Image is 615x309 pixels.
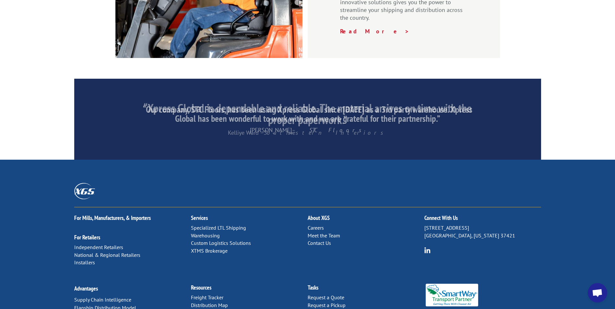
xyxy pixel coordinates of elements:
a: Resources [191,284,211,291]
a: Request a Quote [308,294,344,301]
p: [STREET_ADDRESS] [GEOGRAPHIC_DATA], [US_STATE] 37421 [424,224,541,240]
a: Freight Tracker [191,294,223,301]
a: Meet the Team [308,232,340,239]
a: Read More > [340,28,409,35]
a: National & Regional Retailers [74,252,140,258]
a: Advantages [74,285,98,292]
em: Southwestern Interiors [264,129,387,136]
a: For Mills, Manufacturers, & Importers [74,214,151,222]
img: Smartway_Logo [424,284,480,306]
a: About XGS [308,214,330,222]
a: Supply Chain Intelligence [74,296,131,303]
h2: Tasks [308,285,424,294]
img: group-6 [424,247,431,253]
a: XTMS Brokerage [191,247,228,254]
a: Careers [308,224,324,231]
h2: Connect With Us [424,215,541,224]
h2: “Xpress Global is dependable and reliable. The material arrives on time with the proper paperwork.” [135,102,480,129]
a: Specialized LTL Shipping [191,224,246,231]
a: Custom Logistics Solutions [191,240,251,246]
a: Warehousing [191,232,220,239]
div: Open chat [588,283,607,303]
p: Kelliye Ward – [135,129,480,137]
img: XGS_Logos_ALL_2024_All_White [74,183,95,199]
a: Request a Pickup [308,302,346,308]
a: Contact Us [308,240,331,246]
a: Distribution Map [191,302,228,308]
a: Installers [74,259,95,266]
a: Services [191,214,208,222]
a: For Retailers [74,234,100,241]
a: Independent Retailers [74,244,123,250]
